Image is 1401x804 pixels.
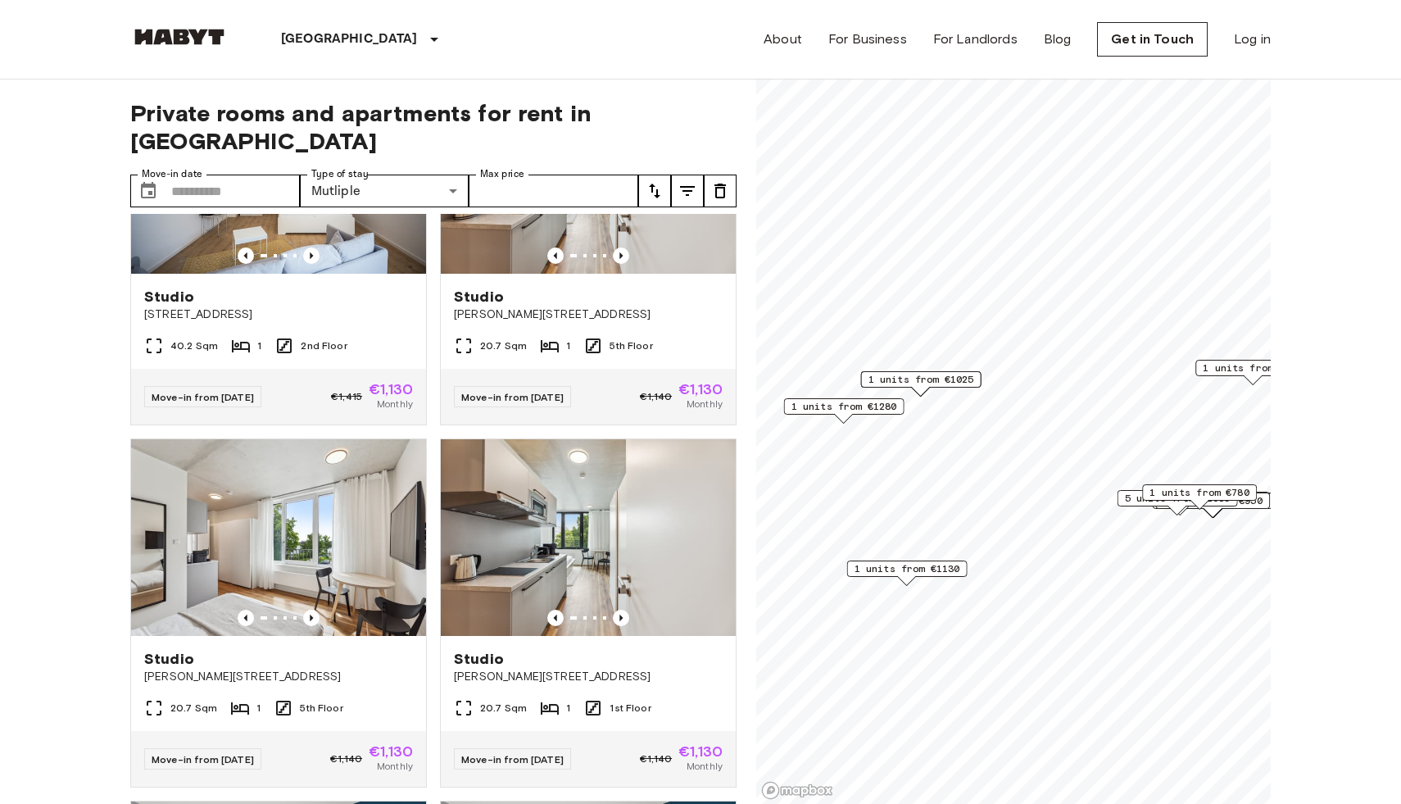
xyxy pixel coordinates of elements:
[933,30,1018,49] a: For Landlords
[764,30,802,49] a: About
[144,649,194,669] span: Studio
[480,701,527,715] span: 20.7 Sqm
[861,371,982,397] div: Map marker
[784,398,905,424] div: Map marker
[369,382,413,397] span: €1,130
[566,701,570,715] span: 1
[256,701,261,715] span: 1
[131,439,426,636] img: Marketing picture of unit DE-01-086-535-01
[761,781,833,800] a: Mapbox logo
[613,610,629,626] button: Previous image
[1118,490,1238,516] div: Map marker
[454,669,723,685] span: [PERSON_NAME][STREET_ADDRESS]
[687,759,723,774] span: Monthly
[144,287,194,307] span: Studio
[1142,484,1257,510] div: Map marker
[671,175,704,207] button: tune
[847,561,968,586] div: Map marker
[454,307,723,323] span: [PERSON_NAME][STREET_ADDRESS]
[547,610,564,626] button: Previous image
[300,701,342,715] span: 5th Floor
[678,744,723,759] span: €1,130
[301,338,347,353] span: 2nd Floor
[1195,360,1310,385] div: Map marker
[610,701,651,715] span: 1st Floor
[303,248,320,264] button: Previous image
[300,175,469,207] div: Mutliple
[170,701,217,715] span: 20.7 Sqm
[130,438,427,788] a: Marketing picture of unit DE-01-086-535-01Previous imagePrevious imageStudio[PERSON_NAME][STREET_...
[130,29,229,45] img: Habyt
[454,649,504,669] span: Studio
[440,438,737,788] a: Marketing picture of unit DE-01-086-144-01Previous imagePrevious imageStudio[PERSON_NAME][STREET_...
[377,397,413,411] span: Monthly
[791,399,897,414] span: 1 units from €1280
[377,759,413,774] span: Monthly
[566,338,570,353] span: 1
[144,669,413,685] span: [PERSON_NAME][STREET_ADDRESS]
[130,76,427,425] a: Marketing picture of unit DE-01-089-003-01HPrevious imagePrevious imageStudio[STREET_ADDRESS]40.2...
[640,389,672,404] span: €1,140
[461,391,564,403] span: Move-in from [DATE]
[1125,491,1231,506] span: 5 units from €1085
[1044,30,1072,49] a: Blog
[1203,361,1303,375] span: 1 units from €980
[1234,30,1271,49] a: Log in
[238,610,254,626] button: Previous image
[1163,493,1263,508] span: 6 units from €950
[440,76,737,425] a: Marketing picture of unit DE-01-086-533-01Previous imagePrevious imageStudio[PERSON_NAME][STREET_...
[1149,485,1249,500] span: 1 units from €780
[828,30,907,49] a: For Business
[142,167,202,181] label: Move-in date
[331,389,362,404] span: €1,415
[170,338,218,353] span: 40.2 Sqm
[868,372,974,387] span: 1 units from €1025
[613,248,629,264] button: Previous image
[640,752,672,766] span: €1,140
[132,175,165,207] button: Choose date
[1097,22,1208,57] a: Get in Touch
[311,167,369,181] label: Type of stay
[330,752,362,766] span: €1,140
[704,175,737,207] button: tune
[257,338,261,353] span: 1
[687,397,723,411] span: Monthly
[638,175,671,207] button: tune
[130,99,737,155] span: Private rooms and apartments for rent in [GEOGRAPHIC_DATA]
[144,307,413,323] span: [STREET_ADDRESS]
[281,30,418,49] p: [GEOGRAPHIC_DATA]
[152,391,254,403] span: Move-in from [DATE]
[480,338,527,353] span: 20.7 Sqm
[547,248,564,264] button: Previous image
[855,561,960,576] span: 1 units from €1130
[238,248,254,264] button: Previous image
[610,338,652,353] span: 5th Floor
[152,753,254,765] span: Move-in from [DATE]
[454,287,504,307] span: Studio
[678,382,723,397] span: €1,130
[480,167,524,181] label: Max price
[369,744,413,759] span: €1,130
[441,439,736,636] img: Marketing picture of unit DE-01-086-144-01
[303,610,320,626] button: Previous image
[461,753,564,765] span: Move-in from [DATE]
